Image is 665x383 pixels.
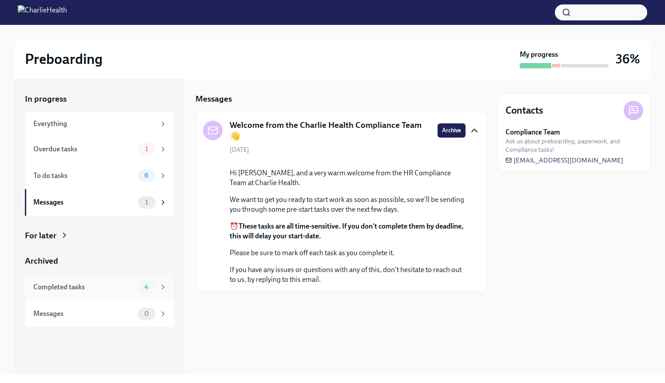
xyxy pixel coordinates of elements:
[33,282,134,292] div: Completed tasks
[33,171,134,181] div: To do tasks
[230,146,249,154] span: [DATE]
[506,137,643,154] span: Ask us about preboarding, paperwork, and Compliance tasks!
[33,144,134,154] div: Overdue tasks
[230,168,466,188] p: Hi [PERSON_NAME], and a very warm welcome from the HR Compliance Team at Charlie Health.
[25,112,174,136] a: Everything
[506,127,560,137] strong: Compliance Team
[33,119,155,129] div: Everything
[25,274,174,300] a: Completed tasks4
[195,93,232,105] h5: Messages
[230,248,466,258] p: Please be sure to mark off each task as you complete it.
[139,310,154,317] span: 0
[230,195,466,214] p: We want to get you ready to start work as soon as possible, so we'll be sending you through some ...
[230,221,466,241] p: ⏰
[140,146,153,152] span: 1
[230,119,430,142] h5: Welcome from the Charlie Health Compliance Team 👋
[506,104,543,117] h4: Contacts
[25,50,103,68] h2: Preboarding
[506,156,623,165] a: [EMAIL_ADDRESS][DOMAIN_NAME]
[520,50,558,59] strong: My progress
[25,162,174,189] a: To do tasks6
[139,284,154,290] span: 4
[25,300,174,327] a: Messages0
[25,230,174,241] a: For later
[230,222,463,240] strong: These tasks are all time-sensitive. If you don't complete them by deadline, this will delay your ...
[25,136,174,162] a: Overdue tasks1
[33,309,134,319] div: Messages
[230,265,466,284] p: If you have any issues or questions with any of this, don't hesitate to reach out to us, by reply...
[139,172,154,179] span: 6
[18,5,67,20] img: CharlieHealth
[25,230,56,241] div: For later
[438,123,466,138] button: Archive
[25,93,174,105] a: In progress
[442,126,461,135] span: Archive
[25,255,174,267] a: Archived
[33,197,134,207] div: Messages
[140,199,153,205] span: 1
[616,51,640,67] h3: 36%
[25,189,174,216] a: Messages1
